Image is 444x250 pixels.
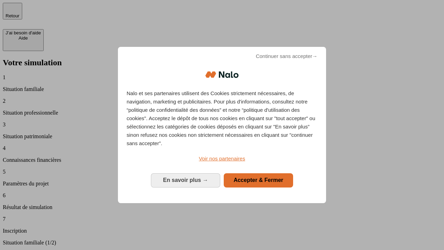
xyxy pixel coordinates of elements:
[163,177,208,183] span: En savoir plus →
[233,177,283,183] span: Accepter & Fermer
[118,47,326,203] div: Bienvenue chez Nalo Gestion du consentement
[151,173,220,187] button: En savoir plus: Configurer vos consentements
[256,52,317,60] span: Continuer sans accepter→
[224,173,293,187] button: Accepter & Fermer: Accepter notre traitement des données et fermer
[127,155,317,163] a: Voir nos partenaires
[199,156,245,161] span: Voir nos partenaires
[127,89,317,148] p: Nalo et ses partenaires utilisent des Cookies strictement nécessaires, de navigation, marketing e...
[205,64,239,85] img: Logo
